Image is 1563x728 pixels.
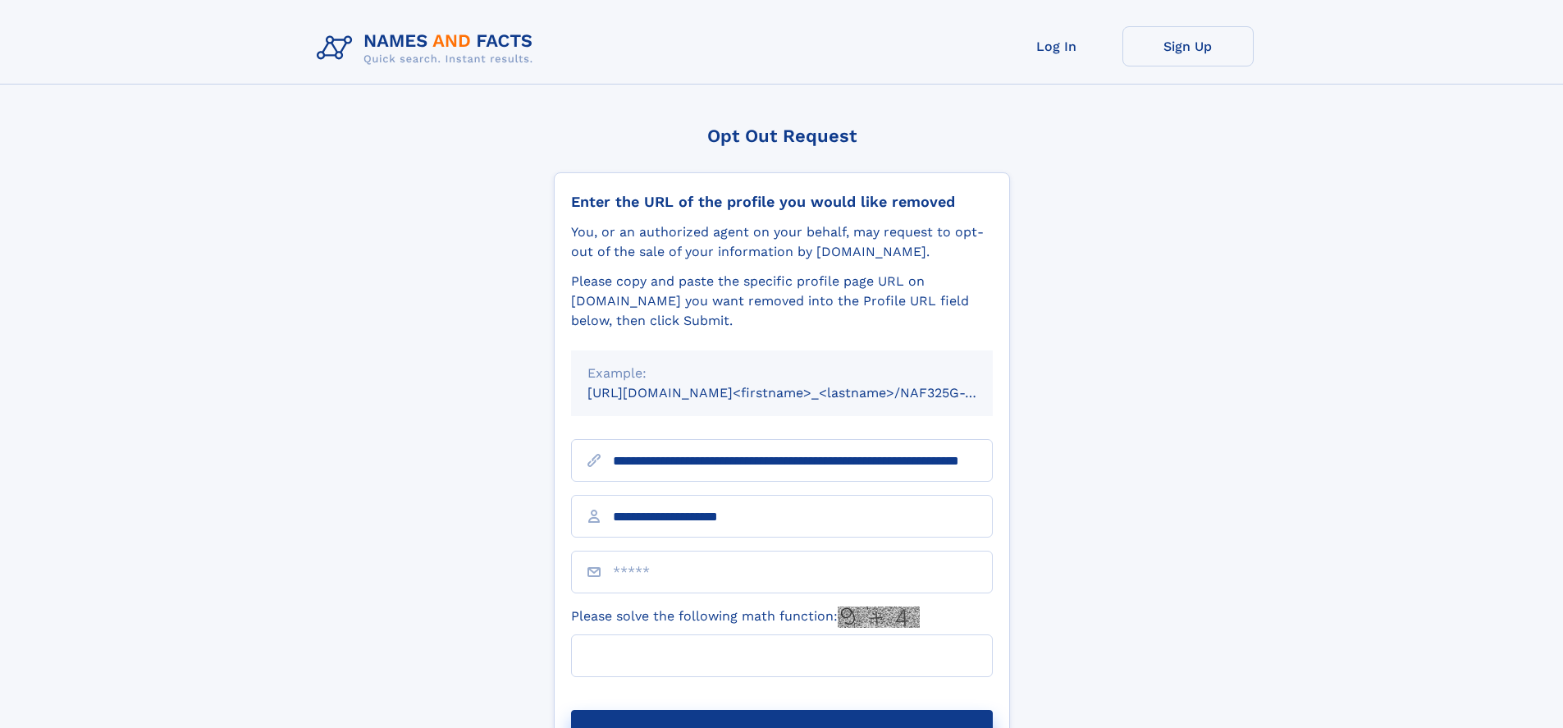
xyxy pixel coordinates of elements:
[1122,26,1254,66] a: Sign Up
[554,126,1010,146] div: Opt Out Request
[571,607,920,628] label: Please solve the following math function:
[571,193,993,211] div: Enter the URL of the profile you would like removed
[310,26,546,71] img: Logo Names and Facts
[571,222,993,262] div: You, or an authorized agent on your behalf, may request to opt-out of the sale of your informatio...
[587,364,976,383] div: Example:
[991,26,1122,66] a: Log In
[571,272,993,331] div: Please copy and paste the specific profile page URL on [DOMAIN_NAME] you want removed into the Pr...
[587,385,1024,401] small: [URL][DOMAIN_NAME]<firstname>_<lastname>/NAF325G-xxxxxxxx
